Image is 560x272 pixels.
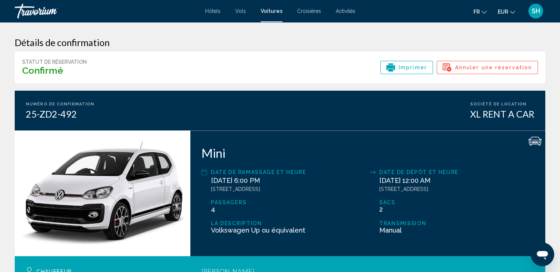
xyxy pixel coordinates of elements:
[211,205,366,213] div: 4
[26,102,94,107] div: Numéro de confirmation
[235,8,246,14] a: Vols
[336,8,355,14] a: Activités
[205,8,221,14] a: Hôtels
[379,199,534,205] div: Sacs
[211,226,366,234] div: Volkswagen Up ou équivalent
[22,59,87,65] div: Statut de réservation
[379,205,534,213] div: 2
[211,168,366,177] div: Date de ramassage et heure
[455,61,532,74] span: Annuler une réservation
[473,6,487,17] button: Change language
[211,177,260,184] span: [DATE] 6:00 PM
[399,61,427,74] span: Imprimer
[380,61,433,74] button: Imprimer
[297,8,321,14] a: Croisières
[211,220,366,226] div: La description
[15,4,198,18] a: Travorium
[379,220,534,226] div: Transmission
[26,108,94,119] div: 25-ZD2-492
[22,65,87,76] h3: Confirmé
[470,108,534,119] div: XL RENT A CAR
[211,199,366,205] div: Passagers
[526,3,545,19] button: User Menu
[532,7,540,15] span: SH
[470,102,534,107] div: Société de location
[201,146,534,160] div: Mini
[211,186,366,192] div: [STREET_ADDRESS]
[473,9,480,15] span: fr
[15,37,545,48] h3: Détails de confirmation
[437,61,538,74] button: Annuler une réservation
[498,9,508,15] span: EUR
[379,168,534,177] div: Date de dépôt et heure
[379,177,430,184] span: [DATE] 12:00 AM
[261,8,282,14] a: Voitures
[437,65,538,73] a: Annuler une réservation
[379,226,534,234] div: Manual
[498,6,515,17] button: Change currency
[379,186,534,192] div: [STREET_ADDRESS]
[531,243,554,266] iframe: Bouton de lancement de la fenêtre de messagerie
